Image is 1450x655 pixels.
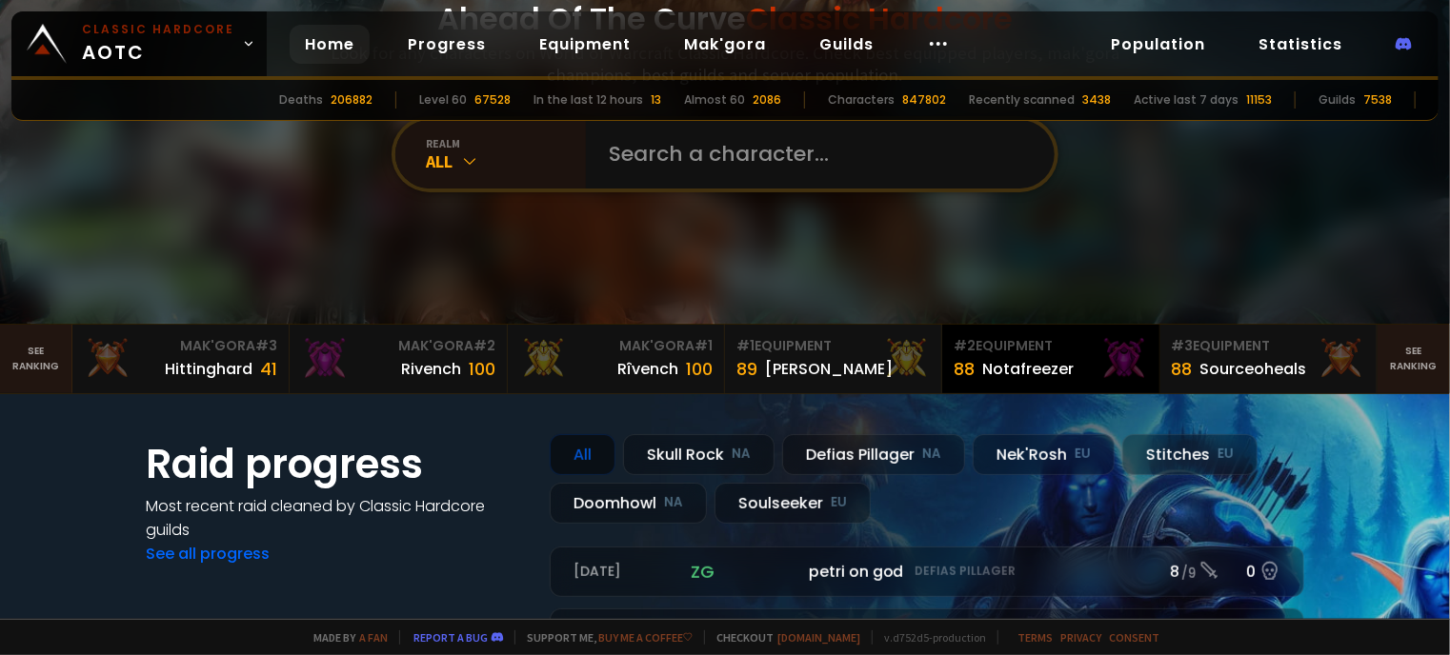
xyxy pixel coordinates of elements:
[872,630,986,645] span: v. d752d5 - production
[1096,25,1220,64] a: Population
[973,434,1115,475] div: Nek'Rosh
[550,546,1304,597] a: [DATE]zgpetri on godDefias Pillager8 /90
[1082,91,1111,109] div: 3438
[419,91,467,109] div: Level 60
[725,325,942,393] a: #1Equipment89[PERSON_NAME]
[1200,357,1307,381] div: Sourceoheals
[831,493,847,512] small: EU
[651,91,661,109] div: 13
[765,357,893,381] div: [PERSON_NAME]
[736,336,930,356] div: Equipment
[550,434,615,475] div: All
[982,357,1074,381] div: Notafreezer
[82,21,234,67] span: AOTC
[413,630,488,645] a: Report a bug
[828,91,895,109] div: Characters
[290,325,507,393] a: Mak'Gora#2Rivench100
[1363,91,1392,109] div: 7538
[550,483,707,524] div: Doomhowl
[617,357,678,381] div: Rîvench
[902,91,946,109] div: 847802
[393,25,501,64] a: Progress
[426,136,586,150] div: realm
[146,494,527,542] h4: Most recent raid cleaned by Classic Hardcore guilds
[1122,434,1258,475] div: Stitches
[922,445,941,464] small: NA
[146,543,270,565] a: See all progress
[1319,91,1356,109] div: Guilds
[84,336,277,356] div: Mak'Gora
[954,336,1147,356] div: Equipment
[732,445,751,464] small: NA
[686,356,713,382] div: 100
[1172,336,1365,356] div: Equipment
[165,357,252,381] div: Hittinghard
[146,434,527,494] h1: Raid progress
[598,630,693,645] a: Buy me a coffee
[1160,325,1378,393] a: #3Equipment88Sourceoheals
[623,434,775,475] div: Skull Rock
[969,91,1075,109] div: Recently scanned
[954,336,976,355] span: # 2
[782,434,965,475] div: Defias Pillager
[1378,325,1450,393] a: Seeranking
[1060,630,1101,645] a: Privacy
[704,630,860,645] span: Checkout
[597,120,1032,189] input: Search a character...
[1172,356,1193,382] div: 88
[669,25,781,64] a: Mak'gora
[942,325,1159,393] a: #2Equipment88Notafreezer
[302,630,388,645] span: Made by
[473,336,495,355] span: # 2
[684,91,745,109] div: Almost 60
[1218,445,1234,464] small: EU
[508,325,725,393] a: Mak'Gora#1Rîvench100
[736,336,755,355] span: # 1
[290,25,370,64] a: Home
[469,356,495,382] div: 100
[753,91,781,109] div: 2086
[426,150,586,172] div: All
[736,356,757,382] div: 89
[715,483,871,524] div: Soulseeker
[72,325,290,393] a: Mak'Gora#3Hittinghard41
[804,25,889,64] a: Guilds
[777,630,860,645] a: [DOMAIN_NAME]
[82,21,234,38] small: Classic Hardcore
[1172,336,1194,355] span: # 3
[954,356,975,382] div: 88
[695,336,713,355] span: # 1
[1134,91,1239,109] div: Active last 7 days
[519,336,713,356] div: Mak'Gora
[359,630,388,645] a: a fan
[664,493,683,512] small: NA
[524,25,646,64] a: Equipment
[474,91,511,109] div: 67528
[260,356,277,382] div: 41
[401,357,461,381] div: Rivench
[11,11,267,76] a: Classic HardcoreAOTC
[1017,630,1053,645] a: Terms
[1246,91,1272,109] div: 11153
[534,91,643,109] div: In the last 12 hours
[331,91,373,109] div: 206882
[279,91,323,109] div: Deaths
[301,336,494,356] div: Mak'Gora
[514,630,693,645] span: Support me,
[1243,25,1358,64] a: Statistics
[1075,445,1091,464] small: EU
[255,336,277,355] span: # 3
[1109,630,1159,645] a: Consent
